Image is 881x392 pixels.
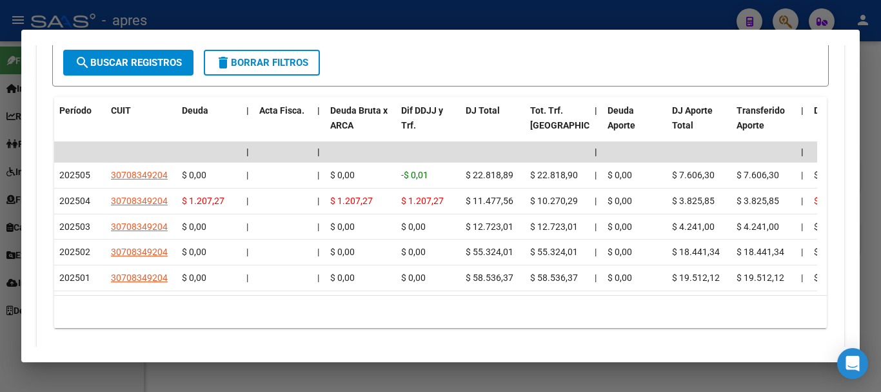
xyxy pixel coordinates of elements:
[59,170,90,180] span: 202505
[837,348,868,379] div: Open Intercom Messenger
[317,105,320,116] span: |
[530,105,618,130] span: Tot. Trf. [GEOGRAPHIC_DATA]
[608,105,635,130] span: Deuda Aporte
[737,170,779,180] span: $ 7.606,30
[246,247,248,257] span: |
[460,97,525,154] datatable-header-cell: DJ Total
[466,105,500,116] span: DJ Total
[182,170,206,180] span: $ 0,00
[737,105,785,130] span: Transferido Aporte
[330,273,355,283] span: $ 0,00
[204,50,320,76] button: Borrar Filtros
[737,247,784,257] span: $ 18.441,34
[608,247,632,257] span: $ 0,00
[246,147,249,157] span: |
[317,170,319,180] span: |
[317,222,319,232] span: |
[737,222,779,232] span: $ 4.241,00
[530,247,578,257] span: $ 55.324,01
[814,196,856,206] span: $ 1.207,27
[672,273,720,283] span: $ 19.512,12
[111,196,168,206] span: 30708349204
[401,273,426,283] span: $ 0,00
[59,273,90,283] span: 202501
[530,273,578,283] span: $ 58.536,37
[814,247,838,257] span: $ 0,00
[595,105,597,116] span: |
[608,273,632,283] span: $ 0,00
[401,170,428,180] span: -$ 0,01
[530,222,578,232] span: $ 12.723,01
[530,196,578,206] span: $ 10.270,29
[731,97,796,154] datatable-header-cell: Transferido Aporte
[182,105,208,116] span: Deuda
[814,273,838,283] span: $ 0,00
[801,147,804,157] span: |
[608,196,632,206] span: $ 0,00
[801,222,803,232] span: |
[672,222,715,232] span: $ 4.241,00
[672,196,715,206] span: $ 3.825,85
[59,105,92,116] span: Período
[672,247,720,257] span: $ 18.441,34
[608,170,632,180] span: $ 0,00
[801,170,803,180] span: |
[814,222,838,232] span: $ 0,00
[111,105,131,116] span: CUIT
[672,170,715,180] span: $ 7.606,30
[796,97,809,154] datatable-header-cell: |
[325,97,396,154] datatable-header-cell: Deuda Bruta x ARCA
[259,105,304,116] span: Acta Fisca.
[401,105,443,130] span: Dif DDJJ y Trf.
[602,97,667,154] datatable-header-cell: Deuda Aporte
[737,273,784,283] span: $ 19.512,12
[111,222,168,232] span: 30708349204
[54,97,106,154] datatable-header-cell: Período
[111,170,168,180] span: 30708349204
[182,222,206,232] span: $ 0,00
[215,57,308,68] span: Borrar Filtros
[75,57,182,68] span: Buscar Registros
[330,170,355,180] span: $ 0,00
[595,147,597,157] span: |
[595,273,597,283] span: |
[589,97,602,154] datatable-header-cell: |
[182,273,206,283] span: $ 0,00
[330,105,388,130] span: Deuda Bruta x ARCA
[595,222,597,232] span: |
[182,247,206,257] span: $ 0,00
[396,97,460,154] datatable-header-cell: Dif DDJJ y Trf.
[466,247,513,257] span: $ 55.324,01
[814,105,867,116] span: Deuda Contr.
[215,55,231,70] mat-icon: delete
[317,273,319,283] span: |
[246,105,249,116] span: |
[106,97,177,154] datatable-header-cell: CUIT
[246,222,248,232] span: |
[312,97,325,154] datatable-header-cell: |
[59,196,90,206] span: 202504
[595,196,597,206] span: |
[801,273,803,283] span: |
[466,170,513,180] span: $ 22.818,89
[737,196,779,206] span: $ 3.825,85
[466,196,513,206] span: $ 11.477,56
[182,196,224,206] span: $ 1.207,27
[63,50,193,76] button: Buscar Registros
[401,196,444,206] span: $ 1.207,27
[59,222,90,232] span: 202503
[801,196,803,206] span: |
[401,247,426,257] span: $ 0,00
[111,247,168,257] span: 30708349204
[330,247,355,257] span: $ 0,00
[667,97,731,154] datatable-header-cell: DJ Aporte Total
[177,97,241,154] datatable-header-cell: Deuda
[801,247,803,257] span: |
[317,247,319,257] span: |
[111,273,168,283] span: 30708349204
[525,97,589,154] datatable-header-cell: Tot. Trf. Bruto
[317,196,319,206] span: |
[608,222,632,232] span: $ 0,00
[330,222,355,232] span: $ 0,00
[330,196,373,206] span: $ 1.207,27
